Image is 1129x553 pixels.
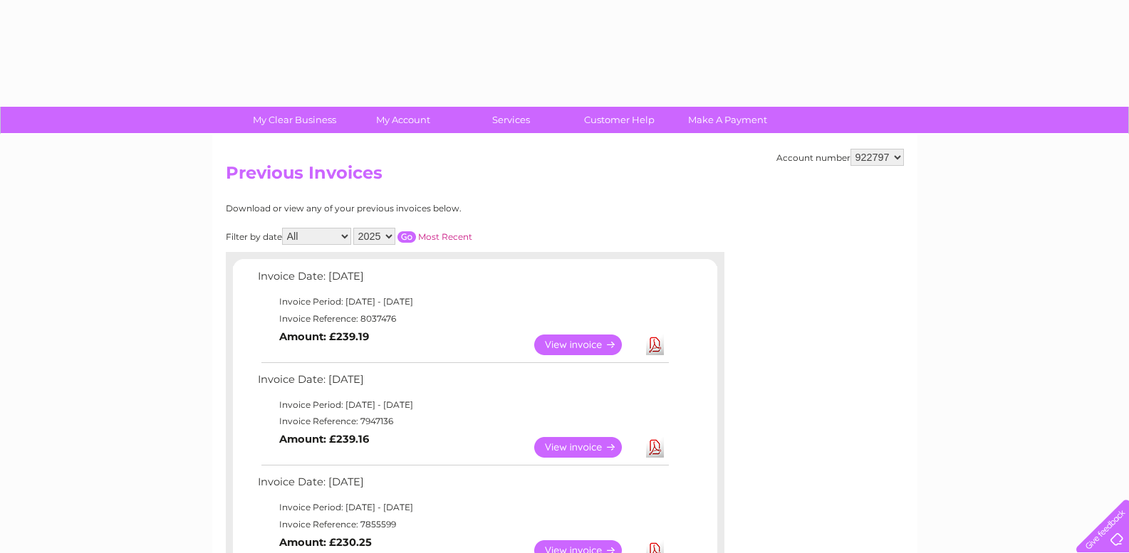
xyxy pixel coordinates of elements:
a: Customer Help [561,107,678,133]
a: Download [646,437,664,458]
td: Invoice Reference: 8037476 [254,310,671,327]
a: Download [646,335,664,355]
a: My Clear Business [236,107,353,133]
h2: Previous Invoices [226,163,904,190]
a: View [534,335,639,355]
b: Amount: £239.16 [279,433,369,446]
td: Invoice Date: [DATE] [254,267,671,293]
div: Account number [776,149,904,166]
td: Invoice Period: [DATE] - [DATE] [254,293,671,310]
b: Amount: £230.25 [279,536,372,549]
a: View [534,437,639,458]
td: Invoice Date: [DATE] [254,473,671,499]
b: Amount: £239.19 [279,330,369,343]
a: Make A Payment [669,107,786,133]
td: Invoice Period: [DATE] - [DATE] [254,396,671,414]
td: Invoice Reference: 7947136 [254,413,671,430]
div: Filter by date [226,228,600,245]
a: Most Recent [418,231,472,242]
td: Invoice Date: [DATE] [254,370,671,396]
div: Download or view any of your previous invoices below. [226,204,600,214]
a: My Account [344,107,462,133]
td: Invoice Period: [DATE] - [DATE] [254,499,671,516]
td: Invoice Reference: 7855599 [254,516,671,533]
a: Services [452,107,570,133]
